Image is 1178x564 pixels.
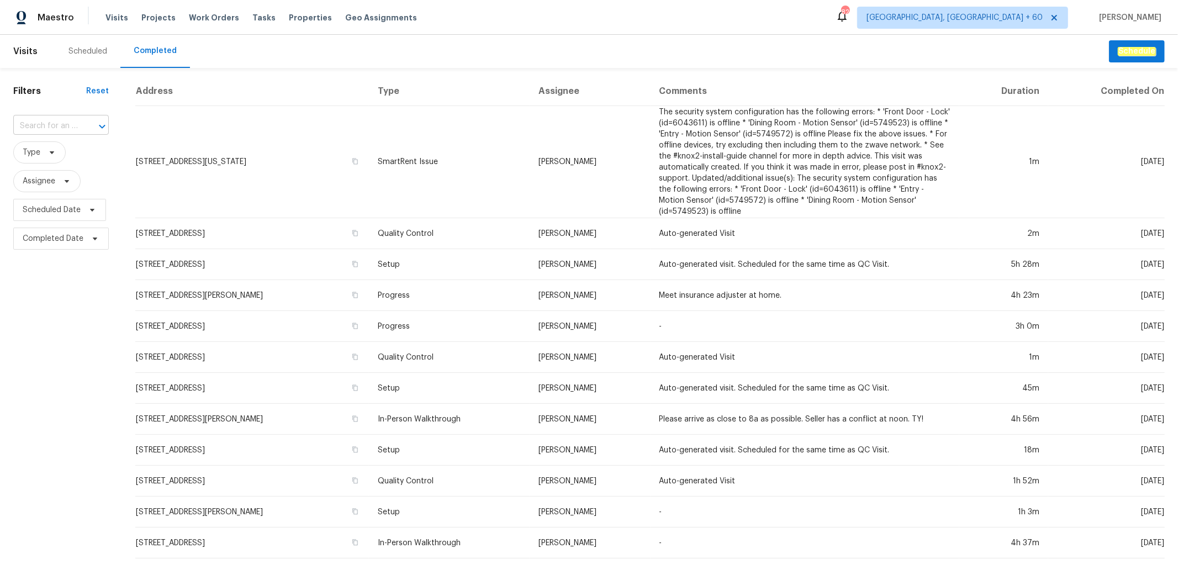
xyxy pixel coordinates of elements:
td: 1h 52m [959,466,1048,497]
td: [STREET_ADDRESS] [135,466,369,497]
div: Completed [134,45,177,56]
td: [PERSON_NAME] [530,528,651,558]
th: Completed On [1048,77,1165,106]
td: [STREET_ADDRESS][US_STATE] [135,106,369,218]
span: Completed Date [23,233,83,244]
span: Tasks [252,14,276,22]
td: [DATE] [1048,280,1165,311]
td: [DATE] [1048,404,1165,435]
h1: Filters [13,86,86,97]
td: [DATE] [1048,106,1165,218]
span: Scheduled Date [23,204,81,215]
th: Address [135,77,369,106]
button: Copy Address [350,156,360,166]
td: [STREET_ADDRESS] [135,528,369,558]
td: [DATE] [1048,435,1165,466]
td: [PERSON_NAME] [530,466,651,497]
span: Visits [13,39,38,64]
div: Scheduled [68,46,107,57]
td: Auto-generated Visit [651,466,959,497]
td: [STREET_ADDRESS][PERSON_NAME] [135,497,369,528]
span: Type [23,147,40,158]
button: Copy Address [350,476,360,486]
span: Projects [141,12,176,23]
button: Copy Address [350,507,360,516]
td: [PERSON_NAME] [530,249,651,280]
td: Setup [369,497,530,528]
td: Setup [369,373,530,404]
td: Progress [369,280,530,311]
td: [DATE] [1048,342,1165,373]
td: [STREET_ADDRESS] [135,373,369,404]
td: Auto-generated visit. Scheduled for the same time as QC Visit. [651,435,959,466]
td: [DATE] [1048,311,1165,342]
button: Copy Address [350,321,360,331]
td: [DATE] [1048,528,1165,558]
td: [DATE] [1048,466,1165,497]
td: 1h 3m [959,497,1048,528]
td: [PERSON_NAME] [530,342,651,373]
td: 4h 56m [959,404,1048,435]
span: Geo Assignments [345,12,417,23]
td: 2m [959,218,1048,249]
td: Please arrive as close to 8a as possible. Seller has a conflict at noon. TY! [651,404,959,435]
td: 4h 23m [959,280,1048,311]
span: [GEOGRAPHIC_DATA], [GEOGRAPHIC_DATA] + 60 [867,12,1043,23]
td: 18m [959,435,1048,466]
td: - [651,311,959,342]
td: 5h 28m [959,249,1048,280]
td: Meet insurance adjuster at home. [651,280,959,311]
button: Copy Address [350,414,360,424]
td: [PERSON_NAME] [530,280,651,311]
button: Copy Address [350,352,360,362]
td: [DATE] [1048,497,1165,528]
td: Auto-generated Visit [651,342,959,373]
td: [DATE] [1048,373,1165,404]
td: Auto-generated visit. Scheduled for the same time as QC Visit. [651,373,959,404]
button: Copy Address [350,383,360,393]
td: 1m [959,106,1048,218]
td: The security system configuration has the following errors: * 'Front Door - Lock' (id=6043611) is... [651,106,959,218]
td: [STREET_ADDRESS] [135,249,369,280]
button: Copy Address [350,290,360,300]
td: [PERSON_NAME] [530,106,651,218]
span: Work Orders [189,12,239,23]
td: 1m [959,342,1048,373]
td: Quality Control [369,466,530,497]
td: 3h 0m [959,311,1048,342]
td: [PERSON_NAME] [530,373,651,404]
span: [PERSON_NAME] [1095,12,1161,23]
input: Search for an address... [13,118,78,135]
span: Maestro [38,12,74,23]
em: Schedule [1118,47,1156,56]
td: Quality Control [369,342,530,373]
td: [PERSON_NAME] [530,404,651,435]
td: [PERSON_NAME] [530,497,651,528]
span: Assignee [23,176,55,187]
td: [DATE] [1048,249,1165,280]
th: Duration [959,77,1048,106]
button: Copy Address [350,445,360,455]
td: Setup [369,435,530,466]
div: 826 [841,7,849,18]
td: [STREET_ADDRESS][PERSON_NAME] [135,280,369,311]
span: Properties [289,12,332,23]
td: [STREET_ADDRESS] [135,342,369,373]
td: [DATE] [1048,218,1165,249]
td: Setup [369,249,530,280]
td: [STREET_ADDRESS] [135,218,369,249]
th: Comments [651,77,959,106]
button: Schedule [1109,40,1165,63]
td: [STREET_ADDRESS] [135,435,369,466]
td: [PERSON_NAME] [530,435,651,466]
td: [STREET_ADDRESS] [135,311,369,342]
button: Copy Address [350,537,360,547]
td: [STREET_ADDRESS][PERSON_NAME] [135,404,369,435]
button: Open [94,119,110,134]
td: Auto-generated visit. Scheduled for the same time as QC Visit. [651,249,959,280]
th: Type [369,77,530,106]
td: Auto-generated Visit [651,218,959,249]
th: Assignee [530,77,651,106]
button: Copy Address [350,259,360,269]
td: In-Person Walkthrough [369,528,530,558]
